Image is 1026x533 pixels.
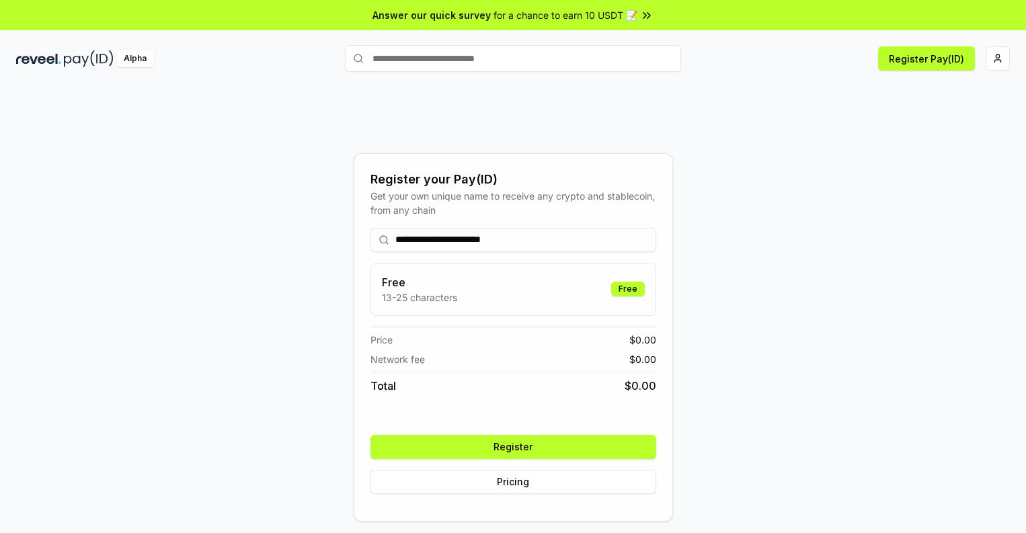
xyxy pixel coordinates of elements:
[382,274,457,290] h3: Free
[878,46,975,71] button: Register Pay(ID)
[64,50,114,67] img: pay_id
[370,170,656,189] div: Register your Pay(ID)
[382,290,457,304] p: 13-25 characters
[629,352,656,366] span: $ 0.00
[370,333,393,347] span: Price
[370,435,656,459] button: Register
[625,378,656,394] span: $ 0.00
[494,8,637,22] span: for a chance to earn 10 USDT 📝
[370,189,656,217] div: Get your own unique name to receive any crypto and stablecoin, from any chain
[372,8,491,22] span: Answer our quick survey
[116,50,154,67] div: Alpha
[370,378,396,394] span: Total
[629,333,656,347] span: $ 0.00
[611,282,645,296] div: Free
[370,352,425,366] span: Network fee
[16,50,61,67] img: reveel_dark
[370,470,656,494] button: Pricing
